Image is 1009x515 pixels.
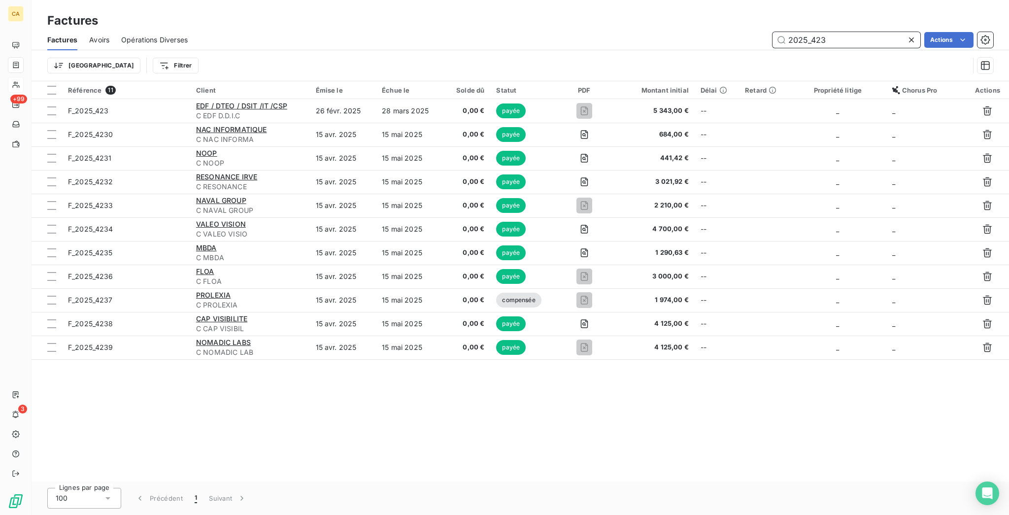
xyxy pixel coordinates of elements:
[196,158,304,168] span: C NOOP
[892,272,895,280] span: _
[196,243,217,252] span: MBDA
[450,248,484,258] span: 0,00 €
[196,196,246,205] span: NAVAL GROUP
[376,123,444,146] td: 15 mai 2025
[450,86,484,94] div: Solde dû
[695,123,739,146] td: --
[196,182,304,192] span: C RESONANCE
[68,177,113,186] span: F_2025_4232
[836,225,839,233] span: _
[496,222,526,237] span: payée
[618,86,688,94] div: Montant initial
[129,488,189,509] button: Précédent
[450,177,484,187] span: 0,00 €
[196,172,257,181] span: RESONANCE IRVE
[618,130,688,139] span: 684,00 €
[496,316,526,331] span: payée
[836,296,839,304] span: _
[496,127,526,142] span: payée
[924,32,974,48] button: Actions
[450,106,484,116] span: 0,00 €
[196,253,304,263] span: C MBDA
[47,35,77,45] span: Factures
[892,225,895,233] span: _
[68,154,112,162] span: F_2025_4231
[496,340,526,355] span: payée
[310,99,376,123] td: 26 févr. 2025
[695,217,739,241] td: --
[618,319,688,329] span: 4 125,00 €
[18,405,27,413] span: 3
[972,86,1003,94] div: Actions
[196,220,246,228] span: VALEO VISION
[618,201,688,210] span: 2 210,00 €
[836,106,839,115] span: _
[836,319,839,328] span: _
[310,194,376,217] td: 15 avr. 2025
[618,177,688,187] span: 3 021,92 €
[310,312,376,336] td: 15 avr. 2025
[450,130,484,139] span: 0,00 €
[195,493,197,503] span: 1
[695,194,739,217] td: --
[836,177,839,186] span: _
[8,493,24,509] img: Logo LeanPay
[450,153,484,163] span: 0,00 €
[496,245,526,260] span: payée
[496,198,526,213] span: payée
[836,343,839,351] span: _
[618,224,688,234] span: 4 700,00 €
[892,248,895,257] span: _
[892,296,895,304] span: _
[196,102,287,110] span: EDF / DTEO / DSIT /IT /CSP
[836,248,839,257] span: _
[975,481,999,505] div: Open Intercom Messenger
[496,103,526,118] span: payée
[376,194,444,217] td: 15 mai 2025
[618,153,688,163] span: 441,42 €
[68,106,109,115] span: F_2025_423
[496,269,526,284] span: payée
[68,272,113,280] span: F_2025_4236
[196,229,304,239] span: C VALEO VISIO
[196,314,247,323] span: CAP VISIBILITE
[618,106,688,116] span: 5 343,00 €
[773,32,920,48] input: Rechercher
[203,488,253,509] button: Suivant
[196,111,304,121] span: C EDF D.D.I.C
[196,267,214,275] span: FLOA
[310,217,376,241] td: 15 avr. 2025
[316,86,370,94] div: Émise le
[196,206,304,215] span: C NAVAL GROUP
[68,130,113,138] span: F_2025_4230
[376,99,444,123] td: 28 mars 2025
[450,201,484,210] span: 0,00 €
[618,248,688,258] span: 1 290,63 €
[892,343,895,351] span: _
[892,130,895,138] span: _
[196,347,304,357] span: C NOMADIC LAB
[310,146,376,170] td: 15 avr. 2025
[68,343,113,351] span: F_2025_4239
[795,86,880,94] div: Propriété litige
[47,12,98,30] h3: Factures
[496,86,550,94] div: Statut
[196,135,304,144] span: C NAC INFORMA
[892,177,895,186] span: _
[618,295,688,305] span: 1 974,00 €
[68,319,113,328] span: F_2025_4238
[310,123,376,146] td: 15 avr. 2025
[8,6,24,22] div: CA
[310,241,376,265] td: 15 avr. 2025
[196,338,251,346] span: NOMADIC LABS
[836,154,839,162] span: _
[376,170,444,194] td: 15 mai 2025
[196,149,217,157] span: NOOP
[450,224,484,234] span: 0,00 €
[695,146,739,170] td: --
[68,225,113,233] span: F_2025_4234
[376,146,444,170] td: 15 mai 2025
[450,343,484,352] span: 0,00 €
[310,336,376,359] td: 15 avr. 2025
[68,296,113,304] span: F_2025_4237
